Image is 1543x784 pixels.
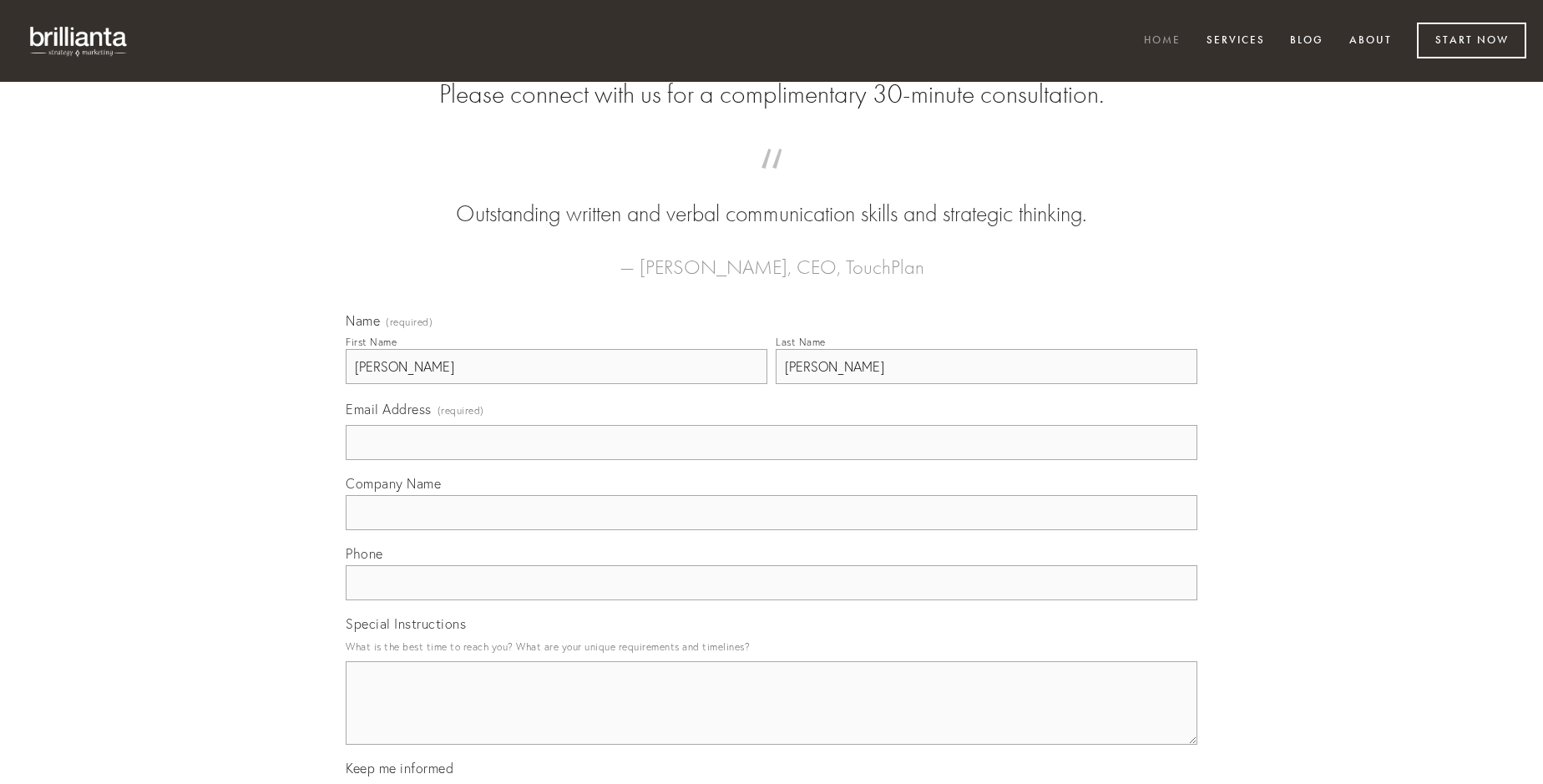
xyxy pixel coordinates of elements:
[372,165,1171,198] span: “
[346,545,383,562] span: Phone
[346,312,380,329] span: Name
[17,17,142,65] img: brillianta - research, strategy, marketing
[346,401,432,417] span: Email Address
[346,615,466,632] span: Special Instructions
[346,760,453,776] span: Keep me informed
[1133,28,1191,55] a: Home
[346,475,441,492] span: Company Name
[346,635,1197,658] p: What is the best time to reach you? What are your unique requirements and timelines?
[372,230,1171,284] figcaption: — [PERSON_NAME], CEO, TouchPlan
[776,336,826,348] div: Last Name
[372,165,1171,230] blockquote: Outstanding written and verbal communication skills and strategic thinking.
[1338,28,1403,55] a: About
[1279,28,1334,55] a: Blog
[386,317,433,327] span: (required)
[1196,28,1276,55] a: Services
[346,336,397,348] div: First Name
[438,399,484,422] span: (required)
[346,78,1197,110] h2: Please connect with us for a complimentary 30-minute consultation.
[1417,23,1526,58] a: Start Now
